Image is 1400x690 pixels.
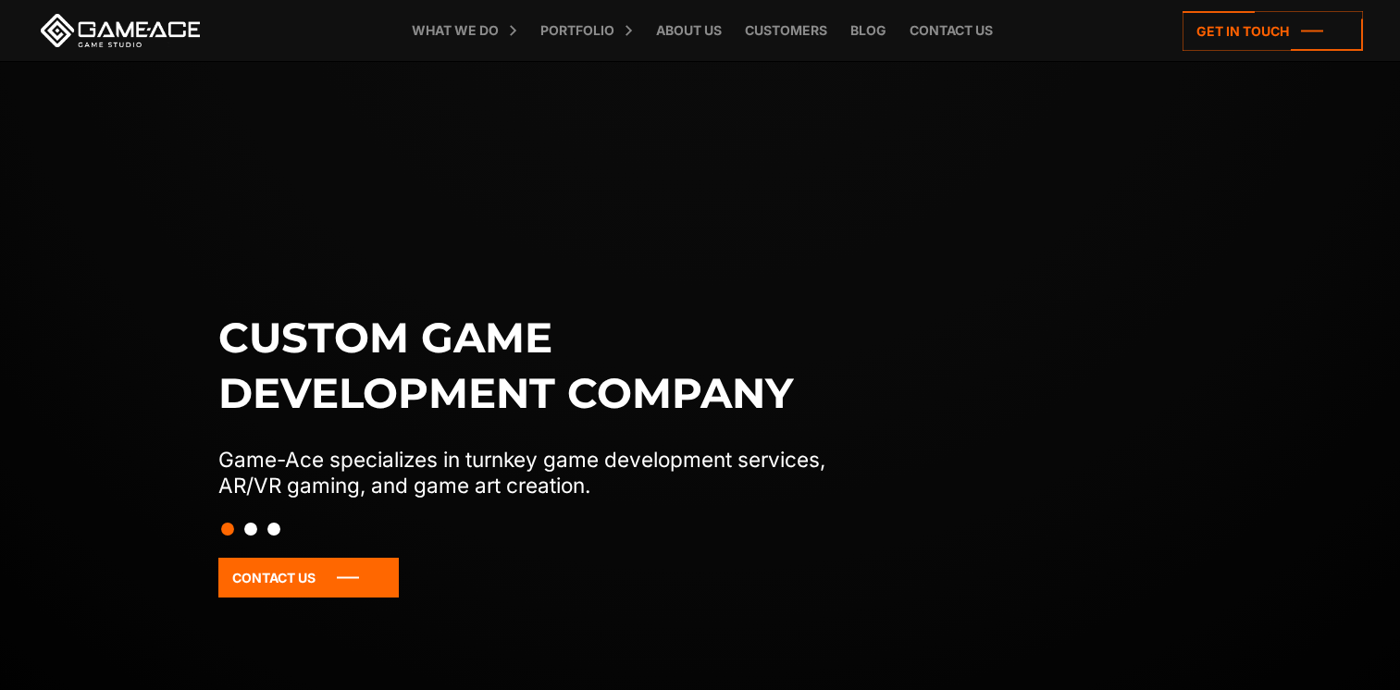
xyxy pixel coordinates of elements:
a: Contact Us [218,558,399,598]
a: Get in touch [1183,11,1363,51]
h1: Custom game development company [218,310,864,421]
button: Slide 3 [267,513,280,545]
p: Game-Ace specializes in turnkey game development services, AR/VR gaming, and game art creation. [218,447,864,499]
button: Slide 1 [221,513,234,545]
button: Slide 2 [244,513,257,545]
